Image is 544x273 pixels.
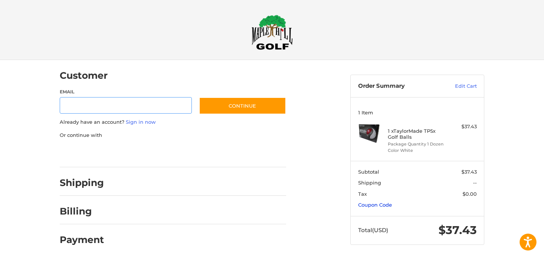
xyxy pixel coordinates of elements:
[461,169,477,175] span: $37.43
[447,123,477,130] div: $37.43
[60,205,104,217] h2: Billing
[358,109,477,115] h3: 1 Item
[199,97,286,114] button: Continue
[358,202,392,208] a: Coupon Code
[439,223,477,237] span: $37.43
[60,70,108,81] h2: Customer
[358,191,367,197] span: Tax
[463,191,477,197] span: $0.00
[439,82,477,90] a: Edit Cart
[60,132,286,139] p: Or continue with
[482,253,544,273] iframe: Google Customer Reviews
[126,119,156,125] a: Sign in now
[388,147,445,154] li: Color White
[60,118,286,126] p: Already have an account?
[358,226,388,234] span: Total (USD)
[60,88,192,95] label: Email
[388,128,445,140] h4: 1 x TaylorMade TP5x Golf Balls
[358,82,439,90] h3: Order Summary
[358,169,379,175] span: Subtotal
[57,146,114,160] iframe: PayPal-paypal
[388,141,445,147] li: Package Quantity 1 Dozen
[358,180,381,186] span: Shipping
[60,234,104,246] h2: Payment
[60,177,104,189] h2: Shipping
[252,15,293,50] img: Maple Hill Golf
[185,146,241,160] iframe: PayPal-venmo
[473,180,477,186] span: --
[121,146,177,160] iframe: PayPal-paylater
